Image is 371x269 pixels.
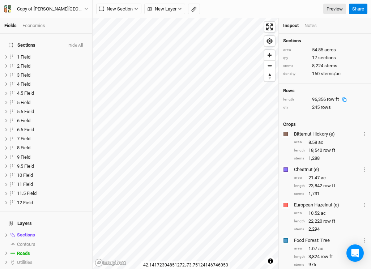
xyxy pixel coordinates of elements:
[17,145,88,151] div: 8 Field
[17,163,88,169] div: 9.5 Field
[17,182,33,187] span: 11 Field
[264,61,275,71] span: Zoom out
[318,139,323,146] span: ac
[294,166,361,173] div: Chestnut (e)
[339,97,350,102] button: Copy
[17,90,34,96] span: 4.5 Field
[17,260,88,265] div: Utilities
[294,191,305,197] div: stems
[17,191,37,196] span: 11.5 Field
[294,175,367,181] div: 21.47
[17,63,88,69] div: 2 Field
[17,136,30,141] span: 7 Field
[294,210,305,216] div: area
[17,154,88,160] div: 9 Field
[9,42,35,48] span: Sections
[17,109,88,115] div: 5.5 Field
[17,200,33,205] span: 12 Field
[294,261,367,268] div: 975
[17,200,88,206] div: 12 Field
[294,148,305,153] div: length
[323,218,335,225] span: row ft
[283,71,367,77] div: 150
[17,127,34,132] span: 6.5 Field
[17,172,33,178] span: 10 Field
[268,257,273,265] span: Toggle attribution
[294,253,367,260] div: 3,824
[324,47,336,53] span: acres
[17,5,84,13] div: Copy of [PERSON_NAME][GEOGRAPHIC_DATA]
[283,71,308,77] div: density
[17,54,88,60] div: 1 Field
[294,175,305,180] div: area
[294,140,305,145] div: area
[17,100,88,106] div: 5 Field
[283,55,308,61] div: qty
[294,218,367,225] div: 22,220
[17,163,34,169] span: 9.5 Field
[362,236,367,244] button: Crop Usage
[4,5,89,13] button: Copy of [PERSON_NAME][GEOGRAPHIC_DATA]
[283,121,296,127] h4: Crops
[264,60,275,71] button: Zoom out
[283,104,367,111] div: 245
[362,201,367,209] button: Crop Usage
[323,147,335,154] span: row ft
[188,4,200,14] button: Shortcut: M
[17,81,88,87] div: 4 Field
[17,145,30,150] span: 8 Field
[321,210,326,217] span: ac
[304,22,317,29] div: Notes
[17,232,35,238] span: Sections
[294,219,305,224] div: length
[4,23,17,28] a: Fields
[22,22,45,29] div: Economics
[144,4,185,14] button: New Layer
[264,50,275,60] button: Zoom in
[17,232,88,238] div: Sections
[17,54,30,60] span: 1 Field
[312,96,350,103] div: 96,356
[294,237,361,244] div: Food Forest: Tree
[17,182,88,187] div: 11 Field
[294,202,361,208] div: European Hazelnut (e)
[283,47,367,53] div: 54.85
[294,226,367,232] div: 2,294
[141,261,230,269] div: 42.14172304851272 , -73.75124146746053
[283,22,299,29] div: Inspect
[318,55,336,61] span: sections
[323,183,335,189] span: row ft
[294,191,367,197] div: 1,731
[324,63,337,69] span: stems
[294,155,367,162] div: 1,288
[362,165,367,174] button: Crop Usage
[294,183,305,189] div: length
[17,5,84,13] div: Copy of Opal Grove Farm
[294,131,361,137] div: Bitternut Hickory (e)
[148,5,176,13] span: New Layer
[321,175,326,181] span: ac
[17,100,30,105] span: 5 Field
[93,18,278,269] canvas: Map
[283,97,308,102] div: length
[264,22,275,32] button: Enter fullscreen
[294,227,305,232] div: stems
[283,63,308,69] div: stems
[17,260,33,265] span: Utilities
[17,118,88,124] div: 6 Field
[294,183,367,189] div: 23,842
[346,244,364,262] div: Open Intercom Messenger
[17,172,88,178] div: 10 Field
[294,156,305,161] div: stems
[17,251,88,256] div: Roads
[321,71,341,77] span: stems/ac
[17,191,88,196] div: 11.5 Field
[264,71,275,81] button: Reset bearing to north
[17,251,30,256] span: Roads
[294,210,367,217] div: 10.52
[95,259,127,267] a: Mapbox logo
[283,38,367,44] h4: Sections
